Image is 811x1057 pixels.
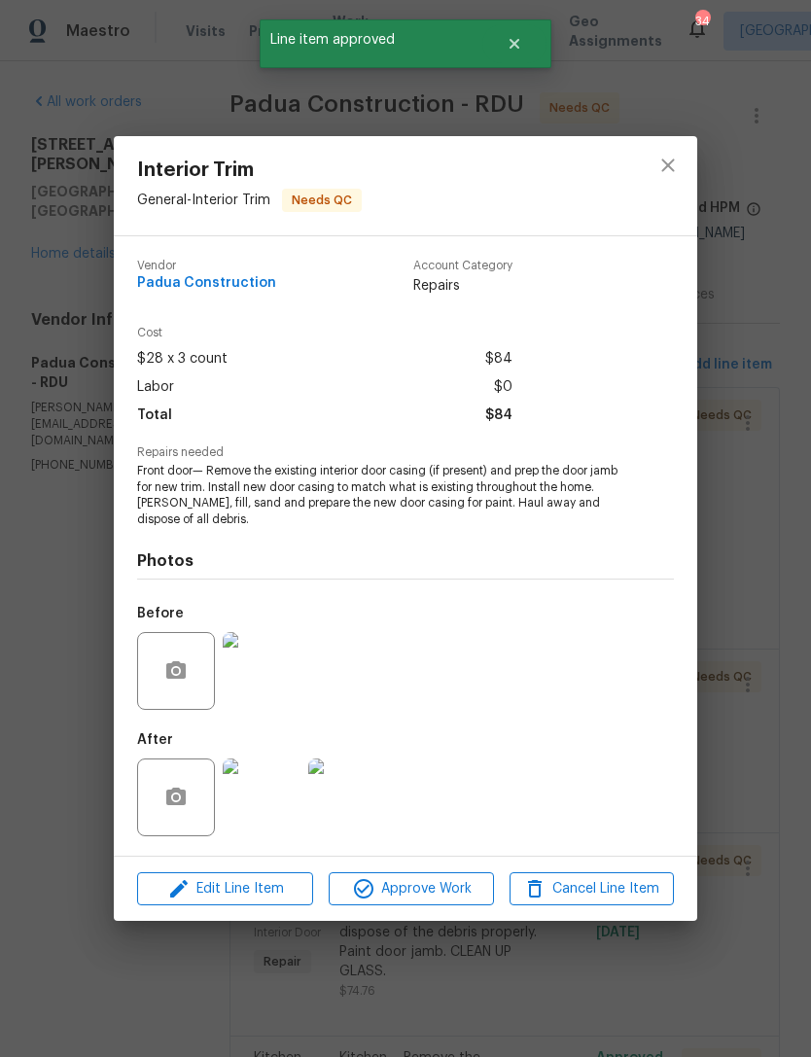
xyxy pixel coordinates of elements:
span: General - Interior Trim [137,193,270,206]
h5: After [137,733,173,747]
span: Line item approved [260,19,482,60]
span: Total [137,402,172,430]
span: Interior Trim [137,159,362,181]
span: Repairs [413,276,512,296]
span: Approve Work [335,877,487,901]
span: Account Category [413,260,512,272]
span: $0 [494,373,512,402]
span: Padua Construction [137,276,276,291]
span: $84 [485,402,512,430]
button: close [645,142,691,189]
span: $28 x 3 count [137,345,228,373]
button: Cancel Line Item [510,872,674,906]
span: Needs QC [284,191,360,210]
span: Cancel Line Item [515,877,668,901]
h5: Before [137,607,184,620]
div: 34 [695,12,709,31]
span: Labor [137,373,174,402]
span: Repairs needed [137,446,674,459]
button: Edit Line Item [137,872,313,906]
span: $84 [485,345,512,373]
span: Edit Line Item [143,877,307,901]
button: Approve Work [329,872,493,906]
span: Vendor [137,260,276,272]
h4: Photos [137,551,674,571]
span: Front door— Remove the existing interior door casing (if present) and prep the door jamb for new ... [137,463,620,528]
span: Cost [137,327,512,339]
button: Close [482,24,547,63]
